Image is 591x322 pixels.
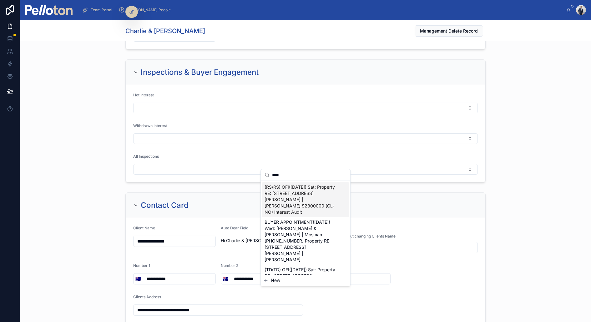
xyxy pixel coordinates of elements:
[265,267,339,298] span: (TD/TD) OFI([DATE]) Sat: Property RE: [STREET_ADDRESS][PERSON_NAME] | [PERSON_NAME] $2300000 (CL:...
[415,25,483,37] button: Management Delete Record
[135,276,141,282] span: 🇦🇺
[265,184,339,215] span: (RS/RS) OFI([DATE]) Sat: Property RE: [STREET_ADDRESS][PERSON_NAME] | [PERSON_NAME] $2300000 (CL:...
[271,277,280,284] span: New
[133,263,150,268] span: Number 1
[221,226,248,230] span: Auto Dear Field
[117,4,175,16] a: [PERSON_NAME] People
[25,5,73,15] img: App logo
[133,133,478,144] button: Select Button
[141,67,259,77] h2: Inspections & Buyer Engagement
[221,263,238,268] span: Number 2
[308,234,396,239] span: Edit the Deal Field without changing Clients Name
[80,4,117,16] a: Team Portal
[133,103,478,113] button: Select Button
[221,273,230,284] button: Select Button
[133,154,159,159] span: All Inspections
[133,164,478,175] button: Select Button
[263,277,348,284] button: New
[221,238,303,244] span: Hi Charlie & [PERSON_NAME],
[125,27,205,35] h1: Charlie & [PERSON_NAME]
[420,28,478,34] span: Management Delete Record
[141,200,189,210] h2: Contact Card
[134,273,143,284] button: Select Button
[127,8,171,13] span: [PERSON_NAME] People
[133,93,154,97] span: Hot Interest
[223,276,228,282] span: 🇦🇺
[78,3,566,17] div: scrollable content
[91,8,112,13] span: Team Portal
[265,219,339,263] span: BUYER APPOINTMENT([DATE]) Wed: [PERSON_NAME] & [PERSON_NAME] | Mosman [PHONE_NUMBER] Property RE:...
[133,294,161,299] span: Clients Address
[133,226,155,230] span: Client Name
[261,181,350,275] div: Suggestions
[133,123,167,128] span: Withdrawn Interest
